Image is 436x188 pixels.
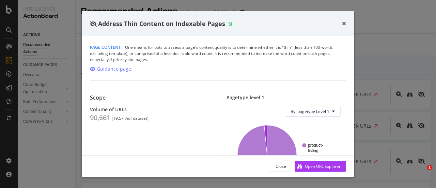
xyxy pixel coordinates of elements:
span: Address Thin Content on Indexable Pages [98,19,225,27]
div: modal [82,11,354,177]
div: Scope [90,95,210,101]
button: Open URL Explorer [295,161,346,172]
span: | [122,44,124,50]
text: listing [308,148,318,153]
div: 90,661 [90,114,110,122]
div: One means for bots to assess a page's content quality is to determine whether it is "thin" (less ... [90,44,346,63]
text: product- [308,143,323,148]
a: Guidance page [90,66,131,72]
div: Guidance page [97,66,131,72]
div: Volume of URLs [90,106,210,112]
div: Close [276,163,286,169]
button: By: pagetype Level 1 [285,106,341,117]
iframe: Intercom live chat [413,165,429,181]
svg: A chart. [232,122,338,187]
div: Pagetype level 1 [227,95,346,100]
span: By: pagetype Level 1 [291,108,329,114]
div: eye-slash [90,21,97,26]
button: Close [270,161,292,172]
div: ( 19.57 % of dataset ) [112,116,149,121]
span: Page Content [90,44,121,50]
text: product-detail [308,155,333,160]
div: times [342,19,346,28]
div: Open URL Explorer [305,163,341,169]
span: 1 [427,165,432,170]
